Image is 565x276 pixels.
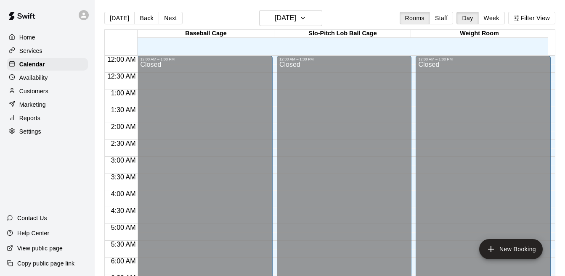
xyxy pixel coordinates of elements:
h6: [DATE] [275,12,296,24]
button: Rooms [400,12,430,24]
button: Day [456,12,478,24]
a: Reports [7,112,88,124]
span: 5:30 AM [109,241,138,248]
button: Week [478,12,505,24]
a: Customers [7,85,88,97]
p: View public page [17,244,63,252]
button: Next [159,12,182,24]
p: Reports [19,114,40,122]
span: 1:30 AM [109,106,138,113]
div: 12:00 AM – 1:00 PM [279,57,409,61]
span: 3:00 AM [109,157,138,164]
div: Baseball Cage [138,30,274,38]
span: 4:00 AM [109,190,138,197]
span: 1:00 AM [109,89,138,97]
p: Settings [19,127,41,136]
button: [DATE] [259,10,322,26]
span: 4:30 AM [109,207,138,214]
div: Slo-Pitch Lob Ball Cage [274,30,411,38]
a: Availability [7,71,88,84]
p: Home [19,33,35,42]
button: Back [134,12,159,24]
p: Services [19,47,42,55]
a: Marketing [7,98,88,111]
p: Help Center [17,229,49,237]
button: Filter View [508,12,555,24]
p: Customers [19,87,48,95]
span: 2:30 AM [109,140,138,147]
span: 12:00 AM [105,56,138,63]
a: Services [7,45,88,57]
p: Availability [19,74,48,82]
button: add [479,239,543,259]
span: 5:00 AM [109,224,138,231]
span: 2:00 AM [109,123,138,130]
p: Copy public page link [17,259,74,268]
p: Calendar [19,60,45,68]
div: Weight Room [411,30,548,38]
div: 12:00 AM – 1:00 PM [140,57,270,61]
button: Staff [430,12,454,24]
p: Marketing [19,100,46,109]
p: Contact Us [17,214,47,222]
span: 12:30 AM [105,73,138,80]
button: [DATE] [104,12,135,24]
a: Settings [7,125,88,138]
div: 12:00 AM – 1:00 PM [418,57,548,61]
a: Home [7,31,88,44]
span: 6:00 AM [109,258,138,265]
a: Calendar [7,58,88,71]
span: 3:30 AM [109,173,138,181]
